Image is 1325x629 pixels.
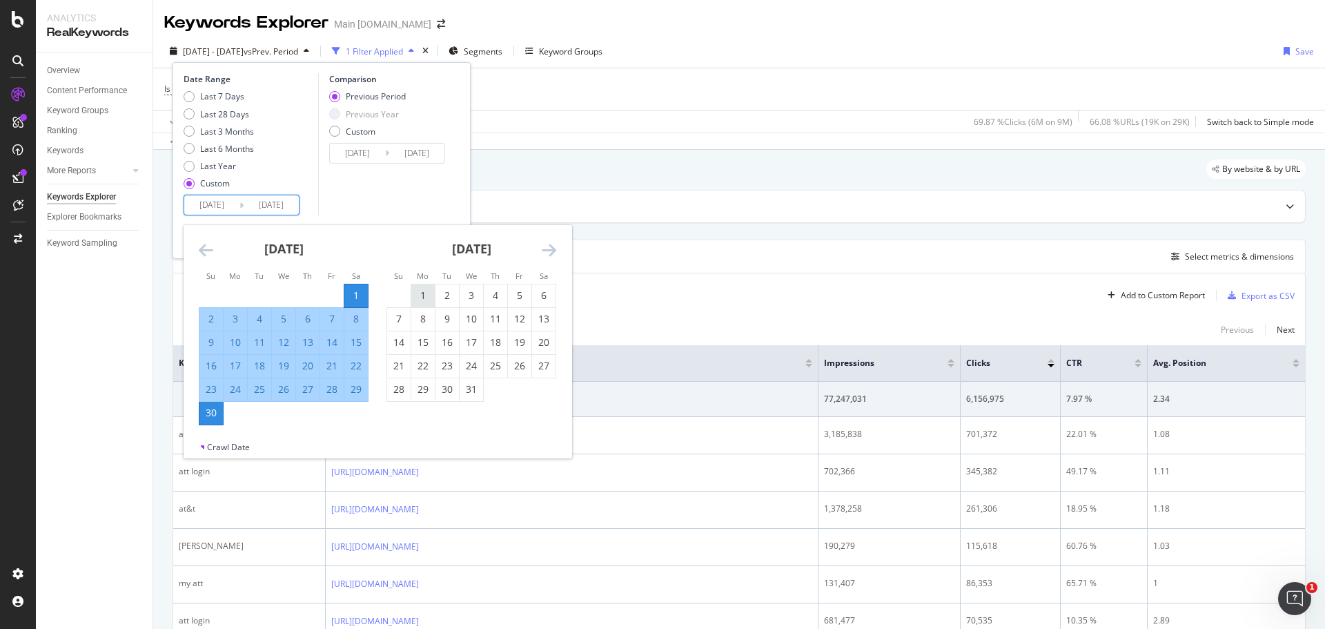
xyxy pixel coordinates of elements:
div: at&t [179,503,320,515]
div: 1,378,258 [824,503,954,515]
div: 14 [320,336,344,349]
td: Choose Monday, May 15, 2023 as your check-in date. It’s available. [411,331,435,354]
div: 23 [435,359,459,373]
div: 131,407 [824,577,954,590]
td: Selected. Wednesday, April 19, 2023 [272,354,296,378]
div: 17 [460,336,483,349]
div: 10 [460,312,483,326]
span: Segments [464,46,502,57]
td: Choose Saturday, May 13, 2023 as your check-in date. It’s available. [532,307,556,331]
a: [URL][DOMAIN_NAME] [331,503,419,516]
td: Choose Wednesday, May 24, 2023 as your check-in date. It’s available. [460,354,484,378]
div: 49.17 % [1066,465,1141,478]
div: att login [179,615,320,627]
button: [DATE] - [DATE]vsPrev. Period [164,40,315,62]
a: [URL][DOMAIN_NAME] [331,465,419,479]
div: Custom [329,126,406,137]
small: Fr [516,271,523,281]
td: Choose Monday, May 8, 2023 as your check-in date. It’s available. [411,307,435,331]
td: Choose Tuesday, May 2, 2023 as your check-in date. It’s available. [435,284,460,307]
div: 7 [387,312,411,326]
td: Selected. Monday, April 24, 2023 [224,378,248,401]
small: Mo [417,271,429,281]
div: att login [179,465,320,478]
div: Last Year [184,160,254,172]
button: Select metrics & dimensions [1166,249,1294,265]
div: Last 6 Months [184,143,254,155]
span: Impressions [824,357,927,369]
div: Custom [184,177,254,189]
a: [URL][DOMAIN_NAME] [331,577,419,591]
div: Calendar [184,225,571,441]
span: Keyword [179,357,292,369]
div: 28 [320,383,344,396]
a: [URL][DOMAIN_NAME] [331,615,419,628]
td: Selected. Thursday, April 27, 2023 [296,378,320,401]
div: 12 [508,312,531,326]
td: Choose Friday, May 12, 2023 as your check-in date. It’s available. [508,307,532,331]
div: 10 [224,336,247,349]
div: Custom [200,177,230,189]
div: 701,372 [966,428,1054,441]
a: Ranking [47,124,143,138]
div: Move backward to switch to the previous month. [199,242,213,259]
div: 29 [411,383,435,396]
a: Explorer Bookmarks [47,210,143,224]
span: Clicks [966,357,1027,369]
td: Choose Monday, May 1, 2023 as your check-in date. It’s available. [411,284,435,307]
strong: [DATE] [452,240,491,257]
input: End Date [244,195,299,215]
div: Switch back to Simple mode [1207,116,1314,128]
td: Choose Saturday, May 27, 2023 as your check-in date. It’s available. [532,354,556,378]
span: By website & by URL [1222,165,1300,173]
span: 1 [1306,582,1317,593]
div: Keyword Groups [539,46,602,57]
td: Choose Tuesday, May 30, 2023 as your check-in date. It’s available. [435,378,460,401]
td: Choose Monday, May 22, 2023 as your check-in date. It’s available. [411,354,435,378]
div: att [179,428,320,441]
button: Save [1278,40,1314,62]
td: Selected. Friday, April 21, 2023 [320,354,344,378]
small: Th [491,271,500,281]
td: Choose Sunday, May 21, 2023 as your check-in date. It’s available. [387,354,411,378]
div: my att [179,577,320,590]
div: Export as CSV [1241,290,1295,302]
div: 9 [435,312,459,326]
div: 22 [411,359,435,373]
div: Overview [47,64,80,78]
small: Mo [229,271,241,281]
td: Selected. Saturday, April 22, 2023 [344,354,369,378]
span: Is Branded [164,83,206,95]
span: Avg. Position [1153,357,1272,369]
td: Choose Thursday, May 4, 2023 as your check-in date. It’s available. [484,284,508,307]
strong: [DATE] [264,240,304,257]
div: 1 [411,289,435,302]
a: Overview [47,64,143,78]
td: Selected. Thursday, April 6, 2023 [296,307,320,331]
div: Previous Period [329,90,406,102]
td: Selected. Friday, April 14, 2023 [320,331,344,354]
div: 115,618 [966,540,1054,552]
div: Move forward to switch to the next month. [542,242,556,259]
div: Keywords Explorer [47,190,116,204]
button: 1 Filter Applied [326,40,420,62]
div: 10.35 % [1066,615,1141,627]
div: 18 [248,359,271,373]
div: Ranking [47,124,77,138]
td: Selected. Thursday, April 13, 2023 [296,331,320,354]
div: 1.03 [1153,540,1299,552]
div: 29 [344,383,368,396]
div: Keywords Explorer [164,11,328,35]
a: Content Performance [47,84,143,98]
td: Selected. Tuesday, April 25, 2023 [248,378,272,401]
div: Previous [1221,324,1254,336]
div: 2 [435,289,459,302]
div: 69.87 % Clicks ( 6M on 9M ) [974,116,1072,128]
div: Select metrics & dimensions [1185,251,1294,262]
div: arrow-right-arrow-left [437,19,445,29]
div: 24 [460,359,483,373]
div: 15 [344,336,368,349]
div: 20 [532,336,556,349]
td: Selected. Sunday, April 2, 2023 [199,307,224,331]
small: Tu [442,271,451,281]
